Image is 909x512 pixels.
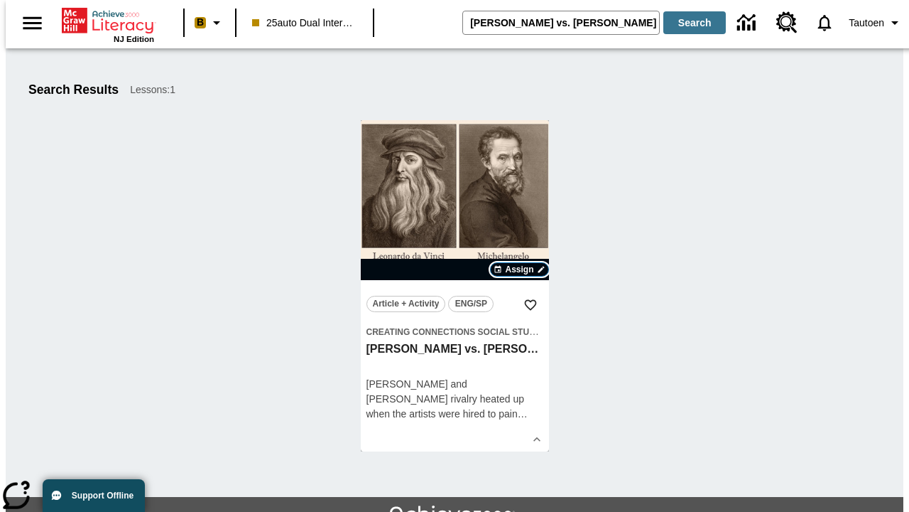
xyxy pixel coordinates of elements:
button: Show Details [526,429,548,450]
button: Article + Activity [366,296,446,312]
span: Topic: Creating Connections Social Studies/World History II [366,324,543,339]
a: Home [62,6,154,35]
a: Data Center [729,4,768,43]
span: Lessons : 1 [130,82,175,97]
input: search field [463,11,659,34]
button: Assign Choose Dates [490,262,548,277]
span: Creating Connections Social Studies [366,327,550,337]
span: 25auto Dual International [252,16,357,31]
span: Tautoen [849,16,884,31]
a: Resource Center, Will open in new tab [768,4,806,42]
span: … [518,408,528,420]
button: Profile/Settings [843,10,909,36]
span: n [512,408,518,420]
a: Notifications [806,4,843,41]
span: ENG/SP [455,297,487,311]
button: Support Offline [43,479,145,512]
div: [PERSON_NAME] and [PERSON_NAME] rivalry heated up when the artists were hired to pai [366,377,543,422]
h3: Michelangelo vs. Leonardo [366,342,543,357]
button: Add to Favorites [518,292,543,318]
span: Assign [505,263,533,276]
div: lesson details [361,120,549,452]
button: Boost Class color is peach. Change class color [189,10,231,36]
span: Support Offline [72,491,134,501]
h1: Search Results [28,82,119,97]
button: Search [663,11,726,34]
span: NJ Edition [114,35,154,43]
button: Open side menu [11,2,53,44]
span: B [197,14,204,31]
span: Article + Activity [373,297,440,311]
div: Home [62,5,154,43]
button: ENG/SP [448,296,494,312]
